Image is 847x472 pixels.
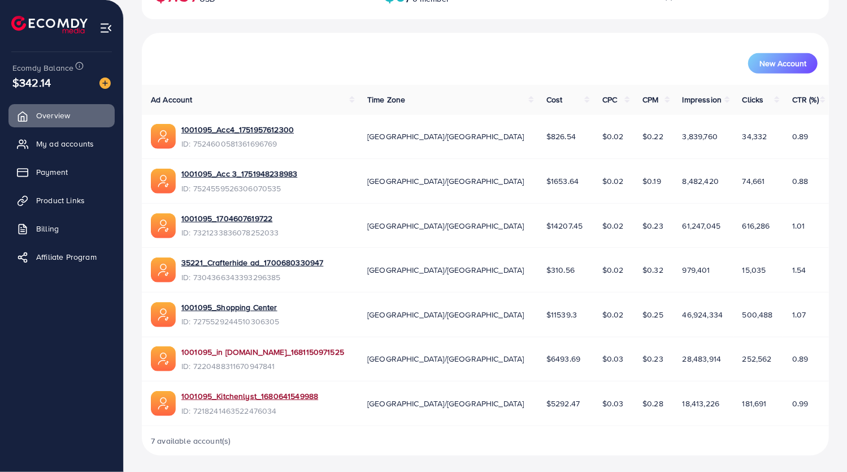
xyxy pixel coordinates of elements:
span: [GEOGRAPHIC_DATA]/[GEOGRAPHIC_DATA] [367,220,524,231]
span: 252,562 [742,353,772,364]
span: CPC [602,94,617,105]
span: My ad accounts [36,138,94,149]
span: 7 available account(s) [151,435,231,447]
span: Product Links [36,195,85,206]
a: 1001095_in [DOMAIN_NAME]_1681150971525 [181,346,344,358]
span: Affiliate Program [36,251,97,263]
span: 0.89 [792,131,809,142]
span: 1.01 [792,220,805,231]
span: Overview [36,110,70,121]
a: Payment [8,161,115,183]
span: $5292.47 [546,398,580,409]
span: [GEOGRAPHIC_DATA]/[GEOGRAPHIC_DATA] [367,353,524,364]
span: 15,035 [742,264,766,276]
img: ic-ads-acc.e4c84228.svg [151,169,176,194]
span: 74,661 [742,175,765,187]
span: $0.02 [602,131,624,142]
span: Impression [683,94,722,105]
span: $342.14 [12,74,51,91]
span: 34,332 [742,131,767,142]
span: 1.54 [792,264,806,276]
span: 3,839,760 [683,131,718,142]
img: ic-ads-acc.e4c84228.svg [151,258,176,282]
span: $0.22 [642,131,663,142]
span: $1653.64 [546,175,579,187]
span: Clicks [742,94,764,105]
span: Billing [36,223,59,234]
span: $0.28 [642,398,663,409]
span: ID: 7524600581361696769 [181,138,294,149]
a: 1001095_Acc4_1751957612300 [181,124,294,135]
span: ID: 7220488311670947841 [181,361,344,372]
img: image [99,78,111,89]
a: 1001095_Acc 3_1751948238983 [181,168,297,179]
span: $0.02 [602,309,624,320]
button: New Account [748,53,818,74]
span: [GEOGRAPHIC_DATA]/[GEOGRAPHIC_DATA] [367,264,524,276]
span: [GEOGRAPHIC_DATA]/[GEOGRAPHIC_DATA] [367,398,524,409]
a: Product Links [8,189,115,212]
span: $0.32 [642,264,663,276]
span: 616,286 [742,220,770,231]
span: $0.19 [642,175,661,187]
span: ID: 7321233836078252033 [181,227,279,238]
span: $0.23 [642,220,663,231]
span: $0.25 [642,309,663,320]
span: $0.03 [602,353,624,364]
a: 1001095_1704607619722 [181,213,279,224]
span: 500,488 [742,309,773,320]
span: 46,924,334 [683,309,723,320]
a: Billing [8,217,115,240]
span: [GEOGRAPHIC_DATA]/[GEOGRAPHIC_DATA] [367,131,524,142]
a: Affiliate Program [8,246,115,268]
img: ic-ads-acc.e4c84228.svg [151,346,176,371]
span: 28,483,914 [683,353,722,364]
span: Ecomdy Balance [12,62,73,74]
span: 8,482,420 [683,175,719,187]
span: Cost [546,94,563,105]
span: 1.07 [792,309,806,320]
a: 35221_Crafterhide ad_1700680330947 [181,257,323,268]
img: ic-ads-acc.e4c84228.svg [151,391,176,416]
span: 979,401 [683,264,710,276]
span: CPM [642,94,658,105]
span: Payment [36,166,68,178]
img: menu [99,22,112,35]
span: [GEOGRAPHIC_DATA]/[GEOGRAPHIC_DATA] [367,175,524,187]
span: 0.89 [792,353,809,364]
img: ic-ads-acc.e4c84228.svg [151,124,176,149]
span: New Account [759,59,806,67]
span: $0.23 [642,353,663,364]
span: ID: 7304366343393296385 [181,272,323,283]
span: $826.54 [546,131,576,142]
span: ID: 7218241463522476034 [181,405,318,417]
span: 18,413,226 [683,398,720,409]
span: $6493.69 [546,353,580,364]
span: $11539.3 [546,309,577,320]
span: 0.99 [792,398,809,409]
span: $0.02 [602,175,624,187]
span: CTR (%) [792,94,819,105]
a: My ad accounts [8,132,115,155]
iframe: Chat [799,421,839,464]
span: $310.56 [546,264,575,276]
a: 1001095_Shopping Center [181,302,280,313]
img: ic-ads-acc.e4c84228.svg [151,213,176,238]
span: $14207.45 [546,220,583,231]
span: $0.02 [602,264,624,276]
span: Time Zone [367,94,405,105]
a: Overview [8,104,115,127]
span: ID: 7275529244510306305 [181,316,280,327]
img: ic-ads-acc.e4c84228.svg [151,302,176,327]
span: 181,691 [742,398,767,409]
span: 61,247,045 [683,220,721,231]
img: logo [11,16,88,33]
span: Ad Account [151,94,193,105]
span: ID: 7524559526306070535 [181,183,297,194]
span: $0.02 [602,220,624,231]
a: 1001095_Kitchenlyst_1680641549988 [181,391,318,402]
span: 0.88 [792,175,809,187]
span: $0.03 [602,398,624,409]
span: [GEOGRAPHIC_DATA]/[GEOGRAPHIC_DATA] [367,309,524,320]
